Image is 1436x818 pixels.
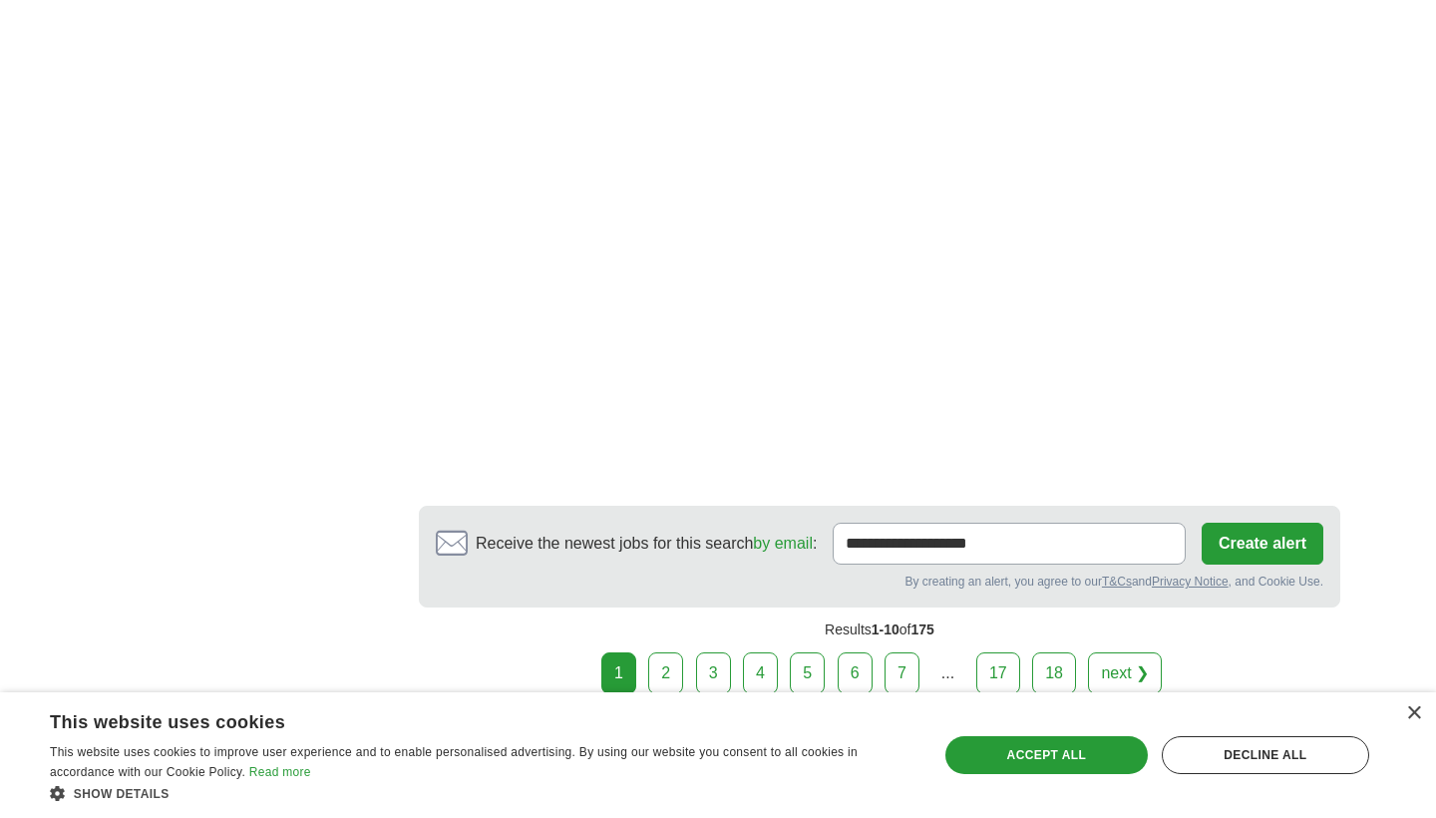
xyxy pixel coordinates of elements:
[976,652,1020,694] a: 17
[1152,575,1229,589] a: Privacy Notice
[419,608,1340,652] div: Results of
[1032,652,1076,694] a: 18
[1088,652,1162,694] a: next ❯
[50,745,858,779] span: This website uses cookies to improve user experience and to enable personalised advertising. By u...
[601,652,636,694] div: 1
[648,652,683,694] a: 2
[790,652,825,694] a: 5
[1102,575,1132,589] a: T&Cs
[436,573,1323,591] div: By creating an alert, you agree to our and , and Cookie Use.
[927,653,967,693] div: ...
[872,621,899,637] span: 1-10
[743,652,778,694] a: 4
[74,787,170,801] span: Show details
[249,765,311,779] a: Read more, opens a new window
[838,652,873,694] a: 6
[50,704,863,734] div: This website uses cookies
[696,652,731,694] a: 3
[885,652,919,694] a: 7
[911,621,934,637] span: 175
[1162,736,1369,774] div: Decline all
[50,783,912,803] div: Show details
[1406,706,1421,721] div: Close
[945,736,1148,774] div: Accept all
[1202,523,1323,565] button: Create alert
